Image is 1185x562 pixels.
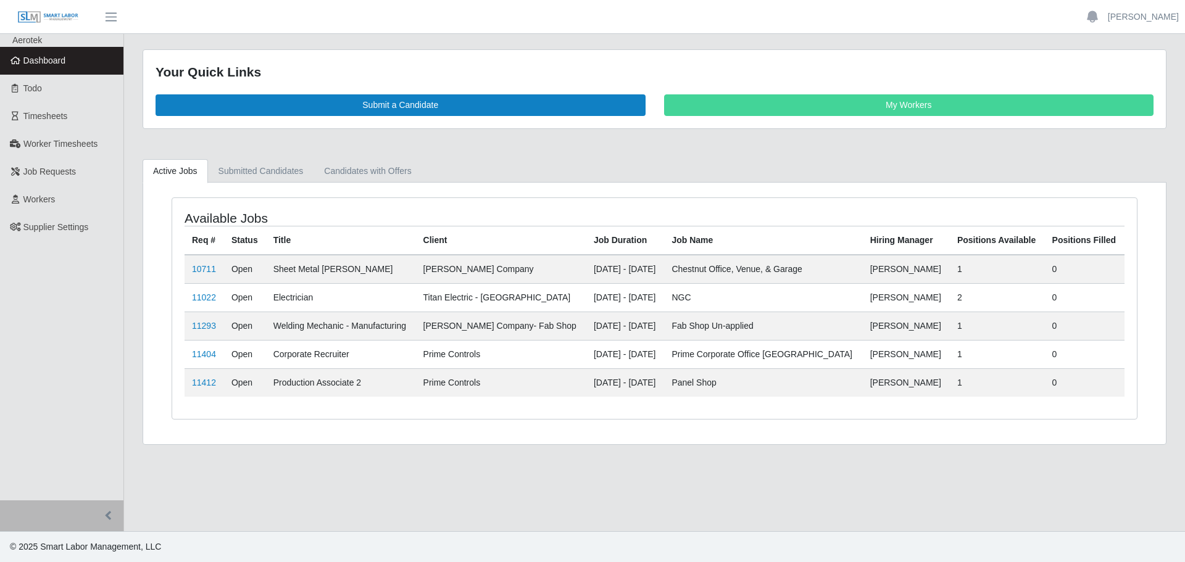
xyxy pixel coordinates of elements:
[12,35,42,45] span: Aerotek
[416,312,586,340] td: [PERSON_NAME] Company- Fab Shop
[950,312,1045,340] td: 1
[1045,226,1125,255] th: Positions Filled
[1045,340,1125,368] td: 0
[266,368,416,397] td: Production Associate 2
[586,368,664,397] td: [DATE] - [DATE]
[863,255,950,284] td: [PERSON_NAME]
[266,283,416,312] td: Electrician
[224,226,266,255] th: Status
[1045,283,1125,312] td: 0
[10,542,161,552] span: © 2025 Smart Labor Management, LLC
[950,340,1045,368] td: 1
[586,255,664,284] td: [DATE] - [DATE]
[416,368,586,397] td: Prime Controls
[950,255,1045,284] td: 1
[950,368,1045,397] td: 1
[156,62,1154,82] div: Your Quick Links
[1108,10,1179,23] a: [PERSON_NAME]
[586,340,664,368] td: [DATE] - [DATE]
[664,283,862,312] td: NGC
[23,222,89,232] span: Supplier Settings
[863,368,950,397] td: [PERSON_NAME]
[416,340,586,368] td: Prime Controls
[266,255,416,284] td: Sheet Metal [PERSON_NAME]
[23,56,66,65] span: Dashboard
[416,283,586,312] td: Titan Electric - [GEOGRAPHIC_DATA]
[266,226,416,255] th: Title
[950,283,1045,312] td: 2
[23,139,98,149] span: Worker Timesheets
[23,194,56,204] span: Workers
[224,312,266,340] td: Open
[192,264,216,274] a: 10711
[314,159,422,183] a: Candidates with Offers
[416,255,586,284] td: [PERSON_NAME] Company
[23,111,68,121] span: Timesheets
[224,368,266,397] td: Open
[416,226,586,255] th: Client
[664,255,862,284] td: Chestnut Office, Venue, & Garage
[664,312,862,340] td: Fab Shop Un-applied
[208,159,314,183] a: Submitted Candidates
[192,321,216,331] a: 11293
[863,312,950,340] td: [PERSON_NAME]
[143,159,208,183] a: Active Jobs
[23,167,77,176] span: Job Requests
[224,340,266,368] td: Open
[950,226,1045,255] th: Positions Available
[586,283,664,312] td: [DATE] - [DATE]
[192,349,216,359] a: 11404
[192,378,216,387] a: 11412
[224,283,266,312] td: Open
[1045,368,1125,397] td: 0
[664,340,862,368] td: Prime Corporate Office [GEOGRAPHIC_DATA]
[224,255,266,284] td: Open
[664,94,1154,116] a: My Workers
[664,226,862,255] th: Job Name
[1045,312,1125,340] td: 0
[192,292,216,302] a: 11022
[1045,255,1125,284] td: 0
[664,368,862,397] td: Panel Shop
[185,226,224,255] th: Req #
[586,226,664,255] th: Job Duration
[23,83,42,93] span: Todo
[156,94,646,116] a: Submit a Candidate
[185,210,565,226] h4: Available Jobs
[266,312,416,340] td: Welding Mechanic - Manufacturing
[863,226,950,255] th: Hiring Manager
[17,10,79,24] img: SLM Logo
[586,312,664,340] td: [DATE] - [DATE]
[863,340,950,368] td: [PERSON_NAME]
[266,340,416,368] td: Corporate Recruiter
[863,283,950,312] td: [PERSON_NAME]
